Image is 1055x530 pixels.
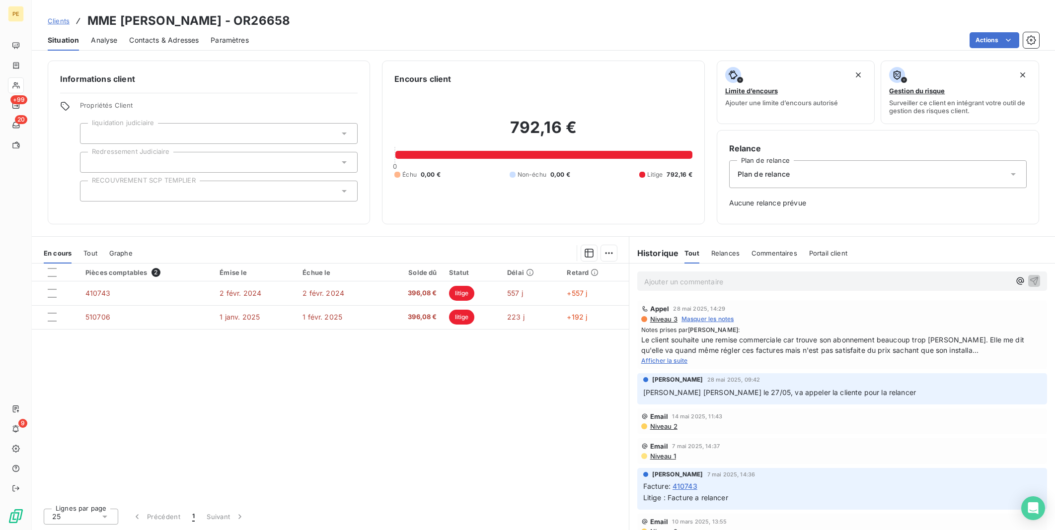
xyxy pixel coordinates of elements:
div: Open Intercom Messenger [1021,496,1045,520]
h6: Historique [629,247,679,259]
div: Émise le [220,268,291,276]
span: Litige : Facture a relancer [643,493,728,502]
span: Le client souhaite une remise commerciale car trouve son abonnement beaucoup trop [PERSON_NAME]. ... [641,334,1043,355]
span: Propriétés Client [80,101,358,115]
span: Email [650,412,669,420]
a: Clients [48,16,70,26]
span: 14 mai 2025, 11:43 [672,413,722,419]
h6: Informations client [60,73,358,85]
span: En cours [44,249,72,257]
span: Non-échu [518,170,546,179]
span: Aucune relance prévue [729,198,1027,208]
span: 0 [393,162,397,170]
span: 20 [15,115,27,124]
span: Gestion du risque [889,87,945,95]
input: Ajouter une valeur [88,158,96,167]
span: Niveau 1 [649,452,676,460]
h6: Encours client [394,73,451,85]
div: Délai [507,268,555,276]
span: Clients [48,17,70,25]
span: Plan de relance [738,169,790,179]
span: Litige [647,170,663,179]
span: 1 févr. 2025 [302,313,342,321]
span: Afficher la suite [641,357,688,364]
span: 396,08 € [385,312,437,322]
button: 1 [186,506,201,527]
span: 1 [192,512,195,522]
span: Portail client [809,249,847,257]
span: Limite d’encours [725,87,778,95]
div: Retard [567,268,622,276]
div: Solde dû [385,268,437,276]
button: Limite d’encoursAjouter une limite d’encours autorisé [717,61,875,124]
span: Graphe [109,249,133,257]
span: 396,08 € [385,288,437,298]
span: 792,16 € [667,170,692,179]
span: 9 [18,419,27,428]
span: Commentaires [752,249,797,257]
button: Suivant [201,506,251,527]
span: 0,00 € [421,170,441,179]
span: litige [449,310,475,325]
span: Tout [83,249,97,257]
span: 223 j [507,313,525,321]
span: 7 mai 2025, 14:36 [707,471,755,477]
span: 557 j [507,289,523,297]
span: [PERSON_NAME] [688,326,738,333]
div: Statut [449,268,496,276]
span: 2 févr. 2024 [220,289,261,297]
span: 410743 [673,481,697,491]
span: 7 mai 2025, 14:37 [672,443,720,449]
span: Paramètres [211,35,249,45]
a: +99 [8,97,23,113]
span: +192 j [567,313,587,321]
span: 1 janv. 2025 [220,313,260,321]
span: Facture : [643,481,671,491]
div: Échue le [302,268,374,276]
span: 2 [151,268,160,277]
img: Logo LeanPay [8,508,24,524]
span: [PERSON_NAME] [PERSON_NAME] le 27/05, va appeler la cliente pour la relancer [643,388,916,397]
span: 0,00 € [550,170,570,179]
h6: Relance [729,142,1027,154]
button: Gestion du risqueSurveiller ce client en intégrant votre outil de gestion des risques client. [881,61,1039,124]
span: 510706 [85,313,110,321]
div: PE [8,6,24,22]
span: 2 févr. 2024 [302,289,344,297]
span: Tout [684,249,699,257]
input: Ajouter une valeur [88,129,96,138]
a: 20 [8,117,23,133]
span: Contacts & Adresses [129,35,199,45]
span: litige [449,286,475,301]
span: 10 mars 2025, 13:55 [672,519,727,525]
span: 28 mai 2025, 09:42 [707,377,760,383]
span: Masquer les notes [681,315,734,324]
span: 28 mai 2025, 14:29 [673,306,725,312]
span: Niveau 3 [649,315,678,323]
button: Précédent [126,506,186,527]
span: Email [650,442,669,450]
h2: 792,16 € [394,118,692,147]
span: +99 [10,95,27,104]
span: Analyse [91,35,117,45]
input: Ajouter une valeur [88,187,96,196]
span: 25 [52,512,61,522]
span: Échu [402,170,417,179]
span: Situation [48,35,79,45]
span: 410743 [85,289,110,297]
span: Ajouter une limite d’encours autorisé [725,99,838,107]
span: [PERSON_NAME] [652,470,703,479]
span: Surveiller ce client en intégrant votre outil de gestion des risques client. [889,99,1031,115]
span: Email [650,518,669,526]
span: Notes prises par : [641,326,1043,334]
span: +557 j [567,289,587,297]
button: Actions [970,32,1019,48]
div: Pièces comptables [85,268,208,277]
h3: MME [PERSON_NAME] - OR26658 [87,12,290,30]
span: Appel [650,305,670,313]
span: Relances [711,249,740,257]
span: Niveau 2 [649,422,678,430]
span: [PERSON_NAME] [652,375,703,384]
